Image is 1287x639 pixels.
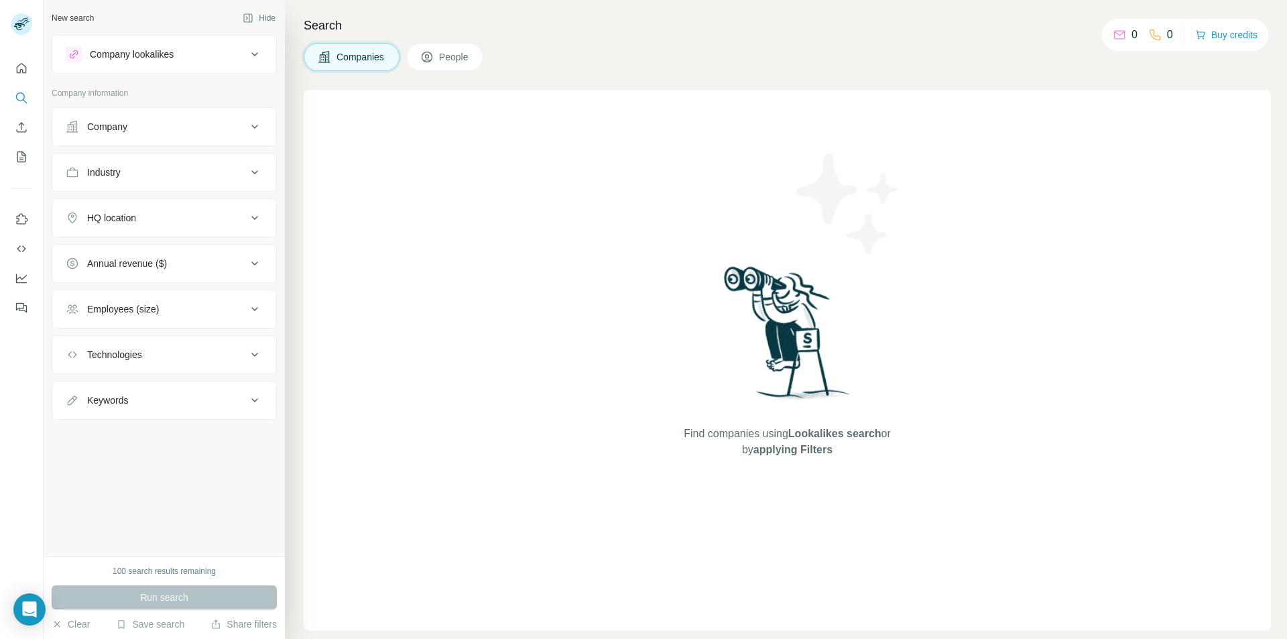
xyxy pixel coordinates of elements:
[11,237,32,261] button: Use Surfe API
[87,211,136,225] div: HQ location
[718,263,857,412] img: Surfe Illustration - Woman searching with binoculars
[788,143,908,264] img: Surfe Illustration - Stars
[1195,25,1258,44] button: Buy credits
[52,156,276,188] button: Industry
[87,302,159,316] div: Employees (size)
[52,12,94,24] div: New search
[304,16,1271,35] h4: Search
[52,293,276,325] button: Employees (size)
[52,247,276,280] button: Annual revenue ($)
[233,8,285,28] button: Hide
[11,56,32,80] button: Quick start
[11,86,32,110] button: Search
[680,426,894,458] span: Find companies using or by
[87,166,121,179] div: Industry
[11,296,32,320] button: Feedback
[1131,27,1138,43] p: 0
[87,394,128,407] div: Keywords
[52,339,276,371] button: Technologies
[13,593,46,626] div: Open Intercom Messenger
[210,618,277,631] button: Share filters
[11,207,32,231] button: Use Surfe on LinkedIn
[87,348,142,361] div: Technologies
[52,384,276,416] button: Keywords
[336,50,385,64] span: Companies
[87,120,127,133] div: Company
[788,428,881,439] span: Lookalikes search
[52,111,276,143] button: Company
[52,38,276,70] button: Company lookalikes
[11,266,32,290] button: Dashboard
[11,115,32,139] button: Enrich CSV
[116,618,184,631] button: Save search
[52,618,90,631] button: Clear
[1167,27,1173,43] p: 0
[113,565,216,577] div: 100 search results remaining
[439,50,470,64] span: People
[753,444,833,455] span: applying Filters
[52,87,277,99] p: Company information
[52,202,276,234] button: HQ location
[11,145,32,169] button: My lists
[87,257,167,270] div: Annual revenue ($)
[90,48,174,61] div: Company lookalikes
